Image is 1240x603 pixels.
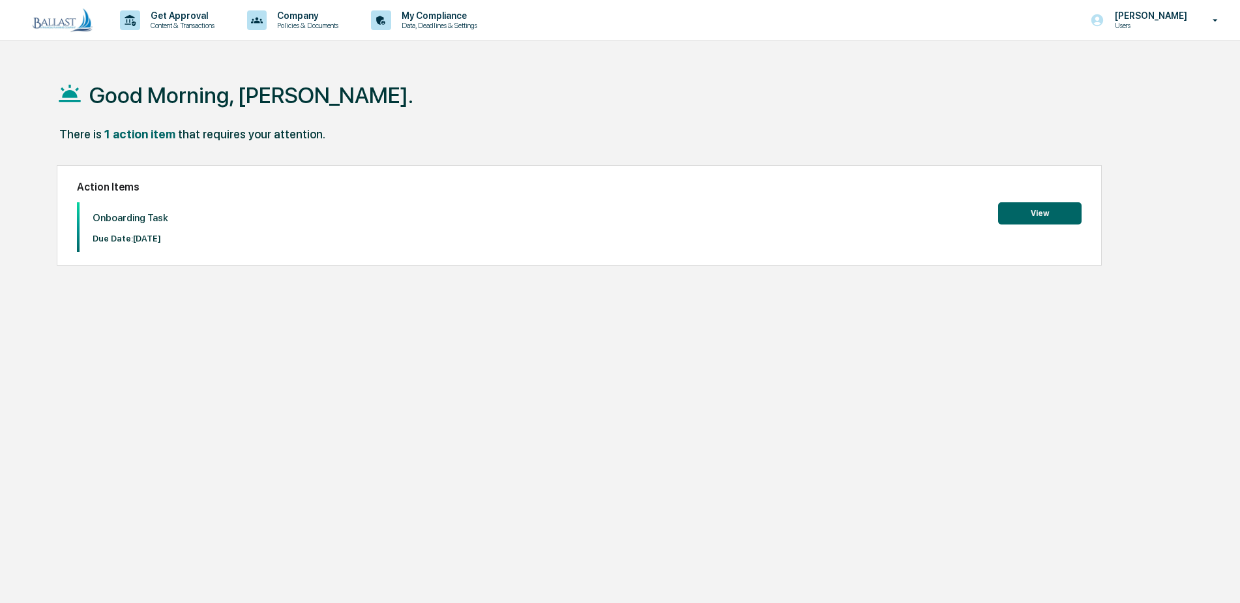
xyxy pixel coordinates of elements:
p: Get Approval [140,10,221,21]
p: Company [267,10,345,21]
p: Users [1104,21,1194,30]
p: [PERSON_NAME] [1104,10,1194,21]
a: View [998,206,1082,219]
p: Due Date: [DATE] [93,234,168,243]
img: logo [31,8,94,33]
div: There is [59,127,102,141]
div: that requires your attention. [178,127,325,141]
h2: Action Items [77,181,1082,193]
p: Content & Transactions [140,21,221,30]
p: Policies & Documents [267,21,345,30]
div: 1 action item [104,127,175,141]
p: My Compliance [391,10,484,21]
h1: Good Morning, [PERSON_NAME]. [89,82,413,108]
p: Data, Deadlines & Settings [391,21,484,30]
button: View [998,202,1082,224]
p: Onboarding Task [93,212,168,224]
